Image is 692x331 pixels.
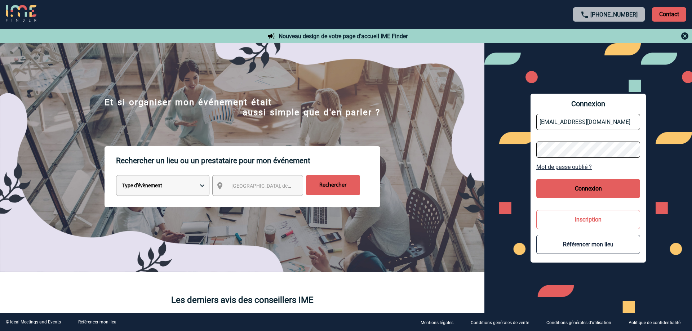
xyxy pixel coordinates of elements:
[541,319,623,326] a: Conditions générales d'utilisation
[536,114,640,130] input: Email *
[306,175,360,195] input: Rechercher
[536,210,640,229] button: Inscription
[536,99,640,108] span: Connexion
[471,320,529,325] p: Conditions générales de vente
[536,235,640,254] button: Référencer mon lieu
[536,164,640,170] a: Mot de passe oublié ?
[623,319,692,326] a: Politique de confidentialité
[421,320,453,325] p: Mentions légales
[629,320,680,325] p: Politique de confidentialité
[536,179,640,198] button: Connexion
[231,183,332,189] span: [GEOGRAPHIC_DATA], département, région...
[652,7,686,22] p: Contact
[465,319,541,326] a: Conditions générales de vente
[6,319,61,325] div: © Ideal Meetings and Events
[590,11,638,18] a: [PHONE_NUMBER]
[116,146,380,175] p: Rechercher un lieu ou un prestataire pour mon événement
[78,319,116,325] a: Référencer mon lieu
[546,320,611,325] p: Conditions générales d'utilisation
[415,319,465,326] a: Mentions légales
[580,10,589,19] img: call-24-px.png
